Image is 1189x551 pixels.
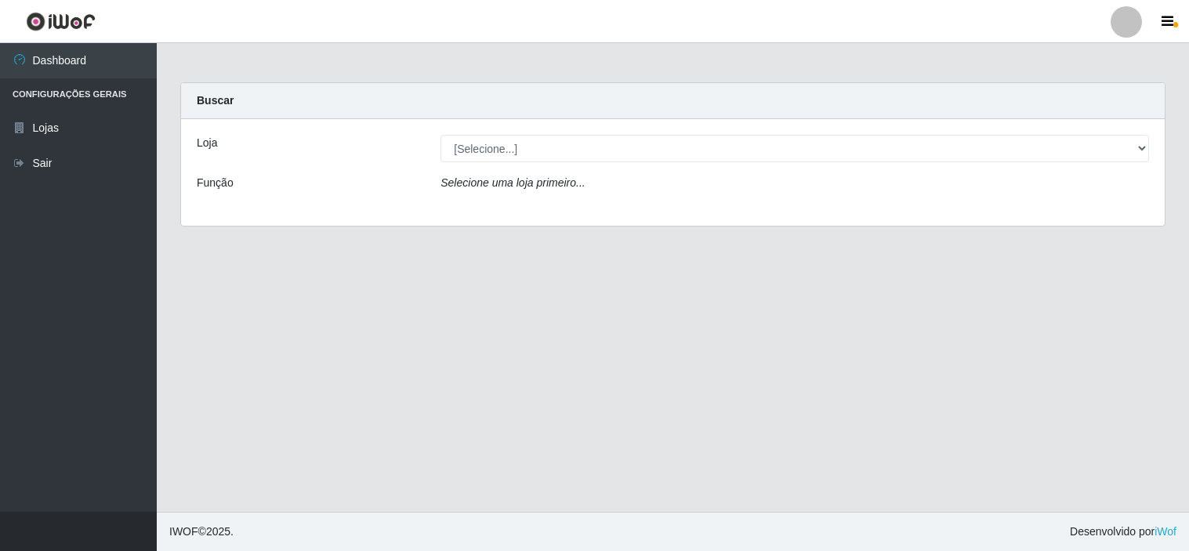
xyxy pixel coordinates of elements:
[26,12,96,31] img: CoreUI Logo
[197,135,217,151] label: Loja
[1070,524,1176,540] span: Desenvolvido por
[1155,525,1176,538] a: iWof
[197,94,234,107] strong: Buscar
[197,175,234,191] label: Função
[169,524,234,540] span: © 2025 .
[169,525,198,538] span: IWOF
[440,176,585,189] i: Selecione uma loja primeiro...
